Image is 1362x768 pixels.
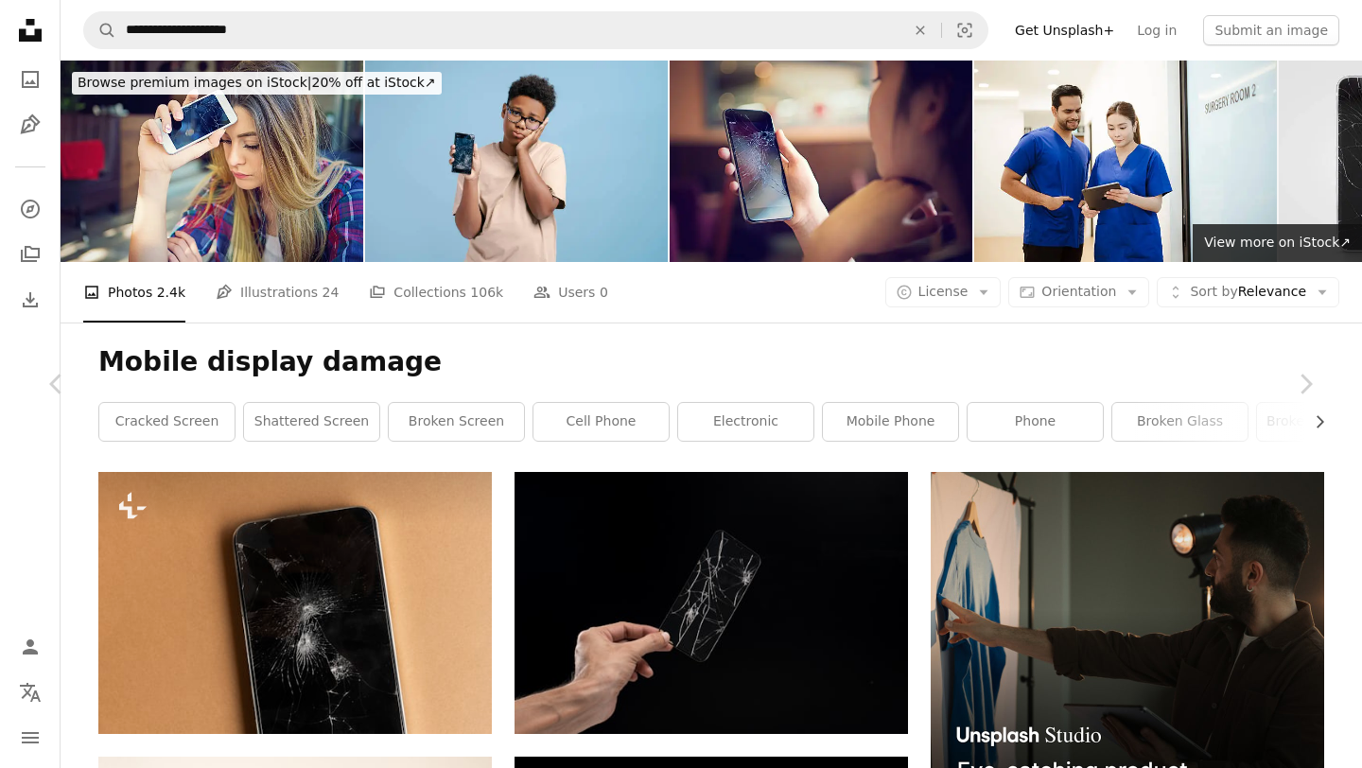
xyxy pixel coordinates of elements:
[1041,284,1116,299] span: Orientation
[323,282,340,303] span: 24
[1204,235,1351,250] span: View more on iStock ↗
[1157,277,1339,307] button: Sort byRelevance
[369,262,503,323] a: Collections 106k
[78,75,311,90] span: Browse premium images on iStock |
[885,277,1002,307] button: License
[470,282,503,303] span: 106k
[1126,15,1188,45] a: Log in
[98,594,492,611] a: A broken cell phone sitting on top of a table
[899,12,941,48] button: Clear
[968,403,1103,441] a: phone
[83,11,988,49] form: Find visuals sitewide
[72,72,442,95] div: 20% off at iStock ↗
[533,403,669,441] a: cell phone
[1008,277,1149,307] button: Orientation
[216,262,339,323] a: Illustrations 24
[1004,15,1126,45] a: Get Unsplash+
[389,403,524,441] a: broken screen
[11,673,49,711] button: Language
[1248,293,1362,475] a: Next
[515,472,908,734] img: A hand holding up a broken cell phone
[1193,224,1362,262] a: View more on iStock↗
[98,345,1324,379] h1: Mobile display damage
[61,61,453,106] a: Browse premium images on iStock|20% off at iStock↗
[11,628,49,666] a: Log in / Sign up
[84,12,116,48] button: Search Unsplash
[600,282,608,303] span: 0
[11,281,49,319] a: Download History
[1190,284,1237,299] span: Sort by
[11,106,49,144] a: Illustrations
[1190,283,1306,302] span: Relevance
[11,719,49,757] button: Menu
[61,61,363,262] img: Broken mobile phone
[11,236,49,273] a: Collections
[515,594,908,611] a: A hand holding up a broken cell phone
[11,190,49,228] a: Explore
[533,262,608,323] a: Users 0
[1112,403,1248,441] a: broken glass
[678,403,813,441] a: electronic
[974,61,1277,262] img: Dental Team Working Together in Contemporary Office
[942,12,987,48] button: Visual search
[98,472,492,734] img: A broken cell phone sitting on top of a table
[670,61,972,262] img: Broken mobile phone
[99,403,235,441] a: cracked screen
[918,284,969,299] span: License
[11,61,49,98] a: Photos
[365,61,668,262] img: Child boy looking worried touching face while holding a broken screen smartphone
[823,403,958,441] a: mobile phone
[1203,15,1339,45] button: Submit an image
[244,403,379,441] a: shattered screen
